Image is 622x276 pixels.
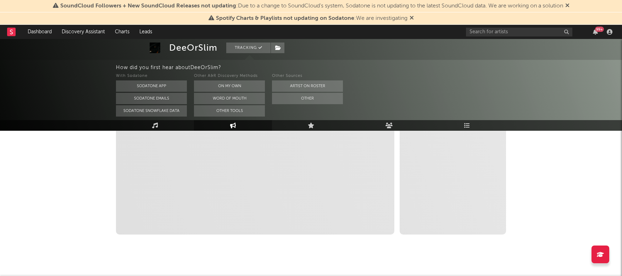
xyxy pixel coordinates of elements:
[116,93,187,104] button: Sodatone Emails
[565,3,570,9] span: Dismiss
[595,27,604,32] div: 99 +
[23,25,57,39] a: Dashboard
[216,16,354,21] span: Spotify Charts & Playlists not updating on Sodatone
[60,3,563,9] span: : Due to a change to SoundCloud's system, Sodatone is not updating to the latest SoundCloud data....
[272,72,343,80] div: Other Sources
[57,25,110,39] a: Discovery Assistant
[116,72,187,80] div: With Sodatone
[272,80,343,92] button: Artist on Roster
[194,93,265,104] button: Word Of Mouth
[116,105,187,117] button: Sodatone Snowflake Data
[593,29,598,35] button: 99+
[226,43,271,53] button: Tracking
[194,105,265,117] button: Other Tools
[134,25,157,39] a: Leads
[272,93,343,104] button: Other
[410,16,414,21] span: Dismiss
[116,63,622,72] div: How did you first hear about DeeOrSlim ?
[116,80,187,92] button: Sodatone App
[216,16,407,21] span: : We are investigating
[466,28,572,36] input: Search for artists
[60,3,236,9] span: SoundCloud Followers + New SoundCloud Releases not updating
[169,43,217,53] div: DeeOrSlim
[110,25,134,39] a: Charts
[194,80,265,92] button: On My Own
[194,72,265,80] div: Other A&R Discovery Methods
